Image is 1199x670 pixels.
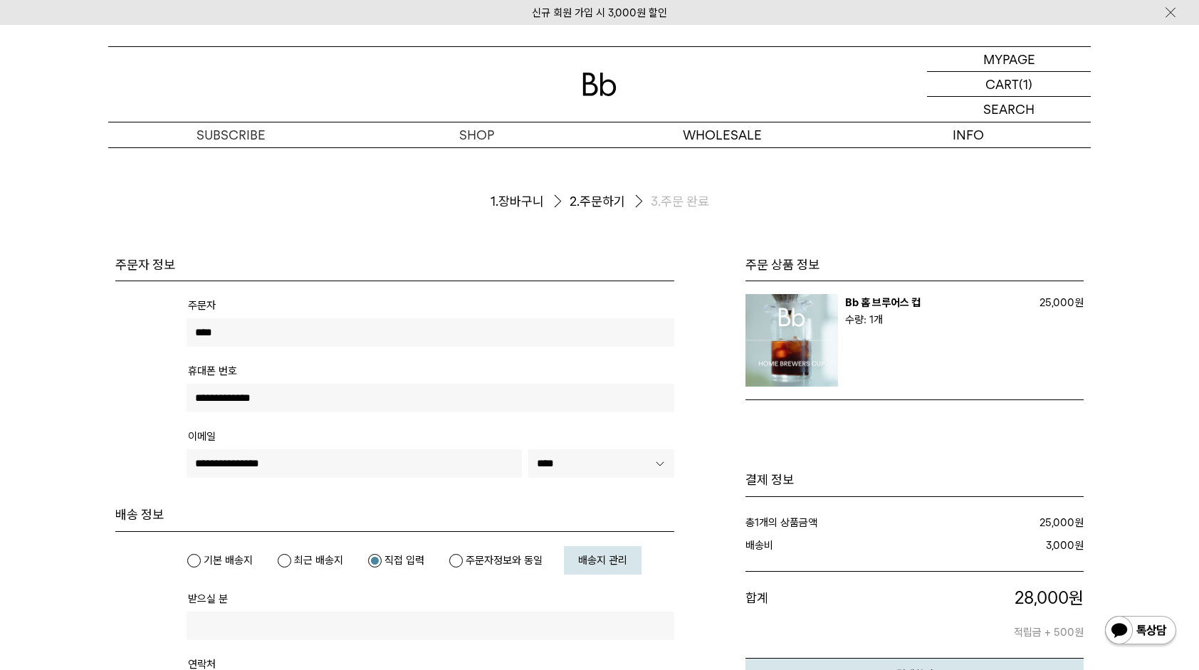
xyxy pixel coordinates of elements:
[983,47,1035,71] p: MYPAGE
[532,6,667,19] a: 신규 회원 가입 시 3,000원 할인
[188,430,216,443] span: 이메일
[1019,72,1032,96] p: (1)
[745,471,1084,488] h1: 결제 정보
[367,553,424,567] label: 직접 입력
[891,609,1084,641] p: 적립금 + 500원
[491,190,570,214] li: 장바구니
[845,311,1027,328] p: 수량: 1개
[570,193,580,210] span: 2.
[115,256,674,273] h4: 주문자 정보
[983,97,1035,122] p: SEARCH
[578,554,627,567] span: 배송지 관리
[570,190,651,214] li: 주문하기
[745,514,928,531] dt: 총 개의 상품금액
[755,516,759,529] strong: 1
[985,72,1019,96] p: CART
[1046,539,1074,552] strong: 3,000
[927,72,1091,97] a: CART (1)
[845,122,1091,147] p: INFO
[745,256,1084,273] h3: 주문 상품 정보
[1104,614,1178,649] img: 카카오톡 채널 1:1 채팅 버튼
[927,47,1091,72] a: MYPAGE
[277,553,343,567] label: 최근 배송지
[188,592,228,605] span: 받으실 분
[891,586,1084,610] p: 원
[115,506,674,523] h4: 배송 정보
[599,122,845,147] p: WHOLESALE
[188,365,237,377] span: 휴대폰 번호
[1040,516,1074,529] strong: 25,000
[187,553,253,567] label: 기본 배송지
[745,537,910,554] dt: 배송비
[564,546,642,575] a: 배송지 관리
[745,586,891,642] dt: 합계
[651,193,661,210] span: 3.
[745,294,838,387] img: Bb 홈 브루어스 컵
[1015,587,1069,608] span: 28,000
[928,514,1084,531] dd: 원
[188,299,216,312] span: 주문자
[449,553,543,567] label: 주문자정보와 동일
[1027,294,1084,311] p: 25,000원
[845,296,921,309] a: Bb 홈 브루어스 컵
[354,122,599,147] a: SHOP
[108,122,354,147] a: SUBSCRIBE
[910,537,1084,554] dd: 원
[582,73,617,96] img: 로고
[491,193,498,210] span: 1.
[651,193,709,210] li: 주문 완료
